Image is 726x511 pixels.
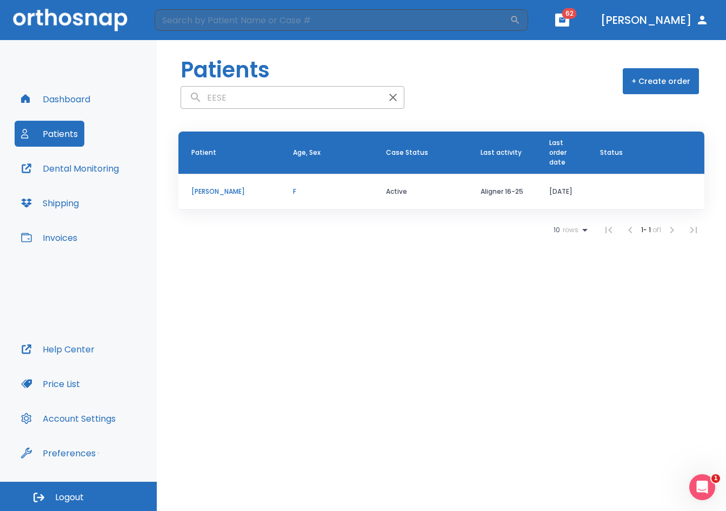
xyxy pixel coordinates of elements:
[562,8,577,19] span: 62
[373,174,468,210] td: Active
[191,148,216,158] span: Patient
[15,336,101,362] button: Help Center
[386,148,428,158] span: Case Status
[689,474,715,500] iframe: Intercom live chat
[293,187,360,196] p: F
[549,138,567,167] span: Last order date
[181,54,270,86] h1: Patients
[15,405,122,431] button: Account Settings
[15,86,97,112] button: Dashboard
[191,187,267,196] p: [PERSON_NAME]
[15,371,86,397] button: Price List
[15,190,85,216] button: Shipping
[13,9,128,31] img: Orthosnap
[155,9,510,31] input: Search by Patient Name or Case #
[560,226,578,234] span: rows
[15,155,125,181] button: Dental Monitoring
[15,121,84,147] button: Patients
[600,148,623,158] span: Status
[181,87,382,108] input: search
[596,10,713,30] button: [PERSON_NAME]
[468,174,536,210] td: Aligner 16-25
[94,448,103,458] div: Tooltip anchor
[293,148,321,158] span: Age, Sex
[711,474,720,483] span: 1
[481,148,522,158] span: Last activity
[15,225,84,251] button: Invoices
[536,174,587,210] td: [DATE]
[55,492,84,503] span: Logout
[641,225,652,234] span: 1 - 1
[15,440,102,466] button: Preferences
[554,226,560,234] span: 10
[623,68,699,94] button: + Create order
[652,225,661,234] span: of 1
